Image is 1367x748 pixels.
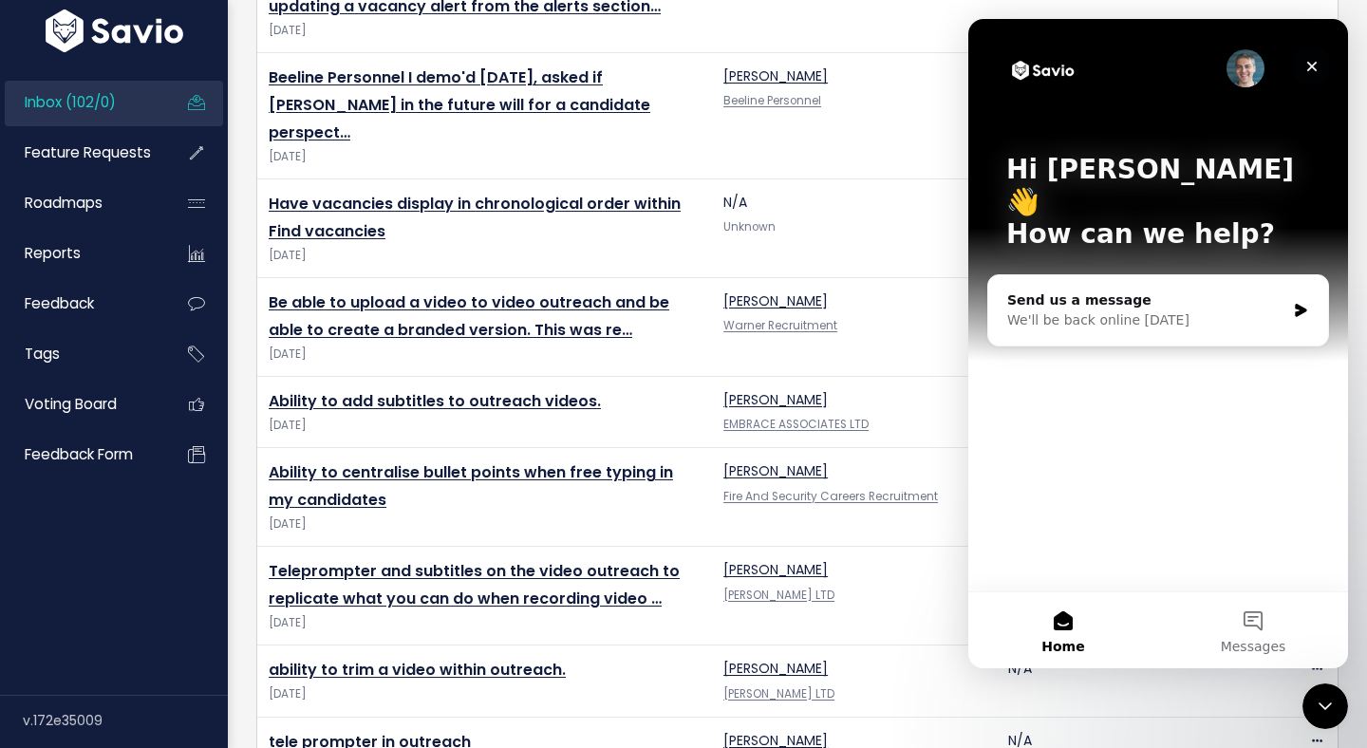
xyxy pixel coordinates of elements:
a: Reports [5,232,158,275]
span: Roadmaps [25,193,103,213]
a: Feedback form [5,433,158,477]
span: [DATE] [269,345,701,365]
a: ability to trim a video within outreach. [269,659,566,681]
a: [PERSON_NAME] [723,659,828,678]
a: [PERSON_NAME] [723,66,828,85]
span: Feedback form [25,444,133,464]
span: Feedback [25,293,94,313]
span: [DATE] [269,246,701,266]
a: Tags [5,332,158,376]
iframe: Intercom live chat [968,19,1348,668]
a: Have vacancies display in chronological order within Find vacancies [269,193,681,242]
a: Be able to upload a video to video outreach and be able to create a branded version. This was re… [269,291,669,341]
span: [DATE] [269,514,701,534]
a: Fire And Security Careers Recruitment [723,489,938,504]
a: Feature Requests [5,131,158,175]
a: [PERSON_NAME] [723,560,828,579]
span: [DATE] [269,21,701,41]
a: Teleprompter and subtitles on the video outreach to replicate what you can do when recording video … [269,560,680,609]
a: [PERSON_NAME] LTD [723,686,834,701]
span: Unknown [723,219,776,234]
span: [DATE] [269,613,701,633]
a: Inbox (102/0) [5,81,158,124]
span: [DATE] [269,147,701,167]
span: Tags [25,344,60,364]
a: Beeline Personnel I demo'd [DATE], asked if [PERSON_NAME] in the future will for a candidate pers... [269,66,650,143]
span: [DATE] [269,416,701,436]
span: Inbox (102/0) [25,92,116,112]
div: v.172e35009 [23,696,228,745]
a: EMBRACE ASSOCIATES LTD [723,417,869,432]
a: Feedback [5,282,158,326]
a: [PERSON_NAME] LTD [723,588,834,603]
a: [PERSON_NAME] [723,461,828,480]
a: Voting Board [5,383,158,426]
a: Ability to add subtitles to outreach videos. [269,390,601,412]
td: N/A [712,179,996,278]
a: Roadmaps [5,181,158,225]
td: N/A [997,645,1281,717]
a: Beeline Personnel [723,93,821,108]
span: Reports [25,243,81,263]
a: [PERSON_NAME] [723,390,828,409]
span: [DATE] [269,684,701,704]
span: Feature Requests [25,142,151,162]
a: Ability to centralise bullet points when free typing in my candidates [269,461,673,511]
span: Voting Board [25,394,117,414]
a: [PERSON_NAME] [723,291,828,310]
iframe: Intercom live chat [1302,683,1348,729]
a: Warner Recruitment [723,318,837,333]
img: logo-white.9d6f32f41409.svg [41,9,188,52]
